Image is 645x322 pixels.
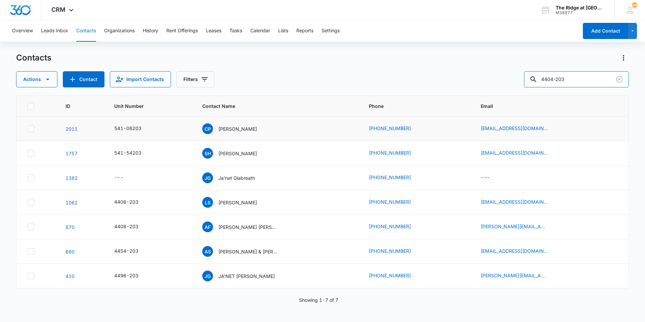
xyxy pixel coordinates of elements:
[218,199,257,206] p: [PERSON_NAME]
[481,198,548,205] a: [EMAIL_ADDRESS][DOMAIN_NAME]
[369,149,411,156] a: [PHONE_NUMBER]
[202,123,213,134] span: CP
[206,20,221,42] button: Leases
[76,20,96,42] button: Contacts
[202,172,267,183] div: Contact Name - Ja'net Glabreath - Select to Edit Field
[114,174,123,182] div: ---
[202,172,213,183] span: JG
[369,272,411,279] a: [PHONE_NUMBER]
[481,198,560,206] div: Email - lynumbr1@gmail.com - Select to Edit Field
[481,149,548,156] a: [EMAIL_ADDRESS][DOMAIN_NAME]
[369,174,423,182] div: Phone - (970) 404-2022 - Select to Edit Field
[524,71,629,87] input: Search Contacts
[481,247,560,255] div: Email - Astepp511@yahoo.com - Select to Edit Field
[614,74,625,85] button: Clear
[202,271,287,281] div: Contact Name - JA'NET GALBREATH - Select to Edit Field
[218,174,255,182] p: Ja'net Glabreath
[16,71,57,87] button: Actions
[369,149,423,157] div: Phone - (410) 530-6747 - Select to Edit Field
[481,125,560,133] div: Email - cpickering3@msn.com - Select to Edit Field
[218,248,279,255] p: [PERSON_NAME] & [PERSON_NAME]
[202,271,213,281] span: JG
[278,20,288,42] button: Lists
[481,272,548,279] a: [PERSON_NAME][EMAIL_ADDRESS][DOMAIN_NAME]
[202,197,213,208] span: LS
[114,125,154,133] div: Unit Number - 541-08203 - Select to Edit Field
[66,273,75,279] a: Navigate to contact details page for JA'NET GALBREATH
[41,20,68,42] button: Leads Inbox
[202,246,291,257] div: Contact Name - Alan Stepp & Zara Colazio - Select to Edit Field
[369,247,411,254] a: [PHONE_NUMBER]
[114,198,138,205] div: 4406-203
[114,272,150,280] div: Unit Number - 4496-203 - Select to Edit Field
[632,2,637,8] div: notifications count
[369,125,423,133] div: Phone - (970) 631-5968 - Select to Edit Field
[202,103,343,110] span: Contact Name
[583,23,628,39] button: Add Contact
[143,20,158,42] button: History
[321,20,340,42] button: Settings
[202,148,269,159] div: Contact Name - Sarah Hahn - Select to Edit Field
[66,103,88,110] span: ID
[176,71,214,87] button: Filters
[114,174,135,182] div: Unit Number - - Select to Edit Field
[481,223,548,230] a: [PERSON_NAME][EMAIL_ADDRESS][DOMAIN_NAME]
[202,197,269,208] div: Contact Name - Lilly Szathmary - Select to Edit Field
[66,249,75,254] a: Navigate to contact details page for Alan Stepp & Zara Colazio
[481,272,560,280] div: Email - JANET.GALBREATH7@GMAIL.COM - Select to Edit Field
[296,20,313,42] button: Reports
[250,20,270,42] button: Calendar
[632,2,637,8] span: 49
[618,52,629,63] button: Actions
[114,198,150,206] div: Unit Number - 4406-203 - Select to Edit Field
[369,272,423,280] div: Phone - (970) 404-2022 - Select to Edit Field
[218,273,275,280] p: JA'NET [PERSON_NAME]
[66,151,78,156] a: Navigate to contact details page for Sarah Hahn
[12,20,33,42] button: Overview
[229,20,242,42] button: Tasks
[369,198,411,205] a: [PHONE_NUMBER]
[481,174,490,182] div: ---
[63,71,104,87] button: Add Contact
[166,20,198,42] button: Rent Offerings
[51,6,66,13] span: CRM
[114,125,141,132] div: 541-08203
[66,224,75,230] a: Navigate to contact details page for Ansley Faith McKay
[218,150,257,157] p: [PERSON_NAME]
[481,174,502,182] div: Email - - Select to Edit Field
[481,149,560,157] div: Email - Sdhahn09@gmail.com - Select to Edit Field
[369,223,423,231] div: Phone - (970) 576-0809 - Select to Edit Field
[556,10,605,15] div: account id
[369,103,455,110] span: Phone
[369,247,423,255] div: Phone - (970) 213-2797 - Select to Edit Field
[369,174,411,181] a: [PHONE_NUMBER]
[481,125,548,132] a: [EMAIL_ADDRESS][DOMAIN_NAME]
[481,247,548,254] a: [EMAIL_ADDRESS][DOMAIN_NAME]
[114,149,154,157] div: Unit Number - 541-54203 - Select to Edit Field
[202,148,213,159] span: SH
[104,20,135,42] button: Organizations
[114,149,141,156] div: 541-54203
[66,126,78,132] a: Navigate to contact details page for Chris Pickering
[481,103,608,110] span: Email
[114,247,150,255] div: Unit Number - 4454-203 - Select to Edit Field
[369,125,411,132] a: [PHONE_NUMBER]
[110,71,171,87] button: Import Contacts
[114,103,186,110] span: Unit Number
[114,247,138,254] div: 4454-203
[218,224,279,231] p: [PERSON_NAME] [PERSON_NAME]
[202,246,213,257] span: AS
[114,223,150,231] div: Unit Number - 4408-203 - Select to Edit Field
[66,175,78,181] a: Navigate to contact details page for Ja'net Glabreath
[369,198,423,206] div: Phone - (303) 994-2324 - Select to Edit Field
[202,123,269,134] div: Contact Name - Chris Pickering - Select to Edit Field
[16,53,51,63] h1: Contacts
[369,223,411,230] a: [PHONE_NUMBER]
[114,223,138,230] div: 4408-203
[114,272,138,279] div: 4496-203
[218,125,257,132] p: [PERSON_NAME]
[299,296,338,304] p: Showing 1-7 of 7
[202,222,213,232] span: AF
[202,222,291,232] div: Contact Name - Ansley Faith McKay - Select to Edit Field
[66,200,78,205] a: Navigate to contact details page for Lilly Szathmary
